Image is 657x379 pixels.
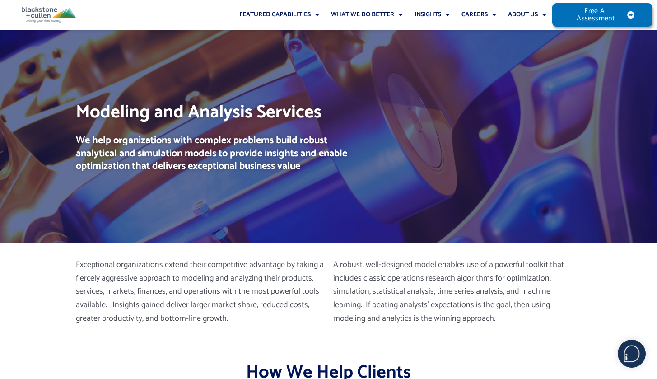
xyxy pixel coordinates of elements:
p: A robust, well-designed model enables use of a powerful toolkit that includes classic operations ... [333,258,582,326]
h1: Modeling and Analysis Services [76,100,353,125]
p: Exceptional organizations extend their competitive advantage by taking a fiercely aggressive appr... [76,258,324,326]
span: Free AI Assessment [570,8,621,22]
a: Free AI Assessment [552,3,652,27]
h2: We help organizations with complex problems build robust analytical and simulation models to prov... [76,134,353,173]
img: users%2F5SSOSaKfQqXq3cFEnIZRYMEs4ra2%2Fmedia%2Fimages%2F-Bulle%20blanche%20sans%20fond%20%2B%20ma... [618,340,645,367]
